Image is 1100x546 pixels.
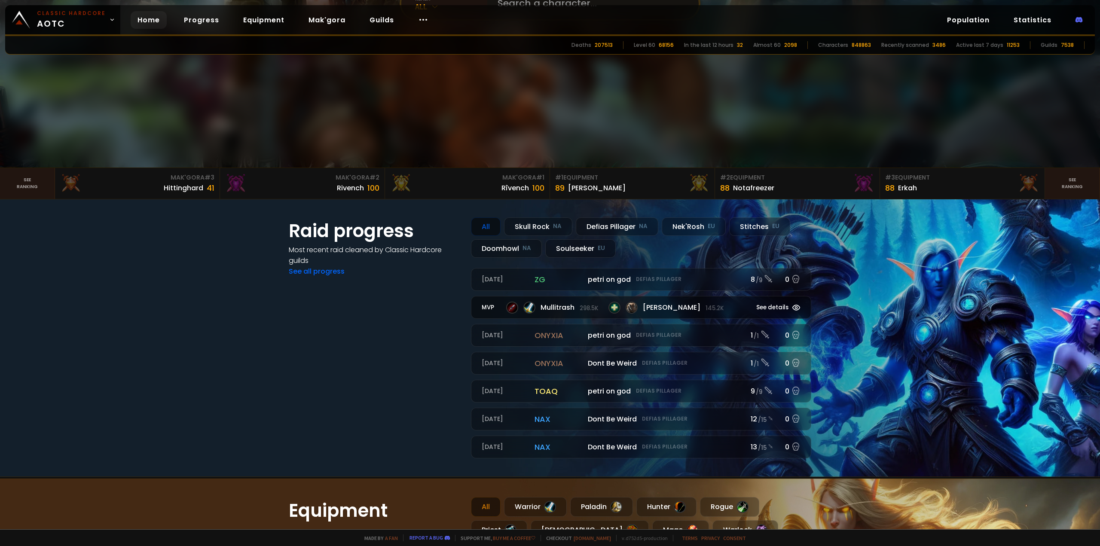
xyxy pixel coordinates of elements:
[455,535,535,541] span: Support me,
[164,183,203,193] div: Hittinghard
[662,217,726,236] div: Nek'Rosh
[784,41,797,49] div: 2098
[532,182,544,194] div: 100
[701,535,720,541] a: Privacy
[493,535,535,541] a: Buy me a coffee
[37,9,106,17] small: Classic Hardcore
[504,217,572,236] div: Skull Rock
[555,173,709,182] div: Equipment
[652,520,709,540] div: Mage
[205,173,214,182] span: # 3
[409,534,443,541] a: Report a bug
[932,41,946,49] div: 3486
[756,303,788,312] span: See details
[885,182,895,194] div: 88
[729,217,790,236] div: Stitches
[659,41,674,49] div: 68156
[385,168,550,199] a: Mak'Gora#1Rîvench100
[55,168,220,199] a: Mak'Gora#3Hittinghard41
[536,173,544,182] span: # 1
[753,41,781,49] div: Almost 60
[723,535,746,541] a: Consent
[708,222,715,231] small: EU
[720,182,730,194] div: 88
[1061,41,1074,49] div: 7538
[684,41,733,49] div: In the last 12 hours
[580,304,598,313] small: 298.5k
[390,173,544,182] div: Mak'Gora
[367,182,379,194] div: 100
[706,304,724,313] small: 145.2k
[236,11,291,29] a: Equipment
[616,535,668,541] span: v. d752d5 - production
[555,173,563,182] span: # 1
[553,222,562,231] small: NA
[636,497,697,517] div: Hunter
[1007,11,1058,29] a: Statistics
[177,11,226,29] a: Progress
[571,41,591,49] div: Deaths
[570,497,633,517] div: Paladin
[289,244,461,266] h4: Most recent raid cleaned by Classic Hardcore guilds
[555,182,565,194] div: 89
[471,239,542,258] div: Doomhowl
[531,520,649,540] div: [DEMOGRAPHIC_DATA]
[471,520,527,540] div: Priest
[363,11,401,29] a: Guilds
[504,497,567,517] div: Warrior
[545,239,616,258] div: Soulseeker
[385,535,398,541] a: a fan
[522,244,531,253] small: NA
[639,222,648,231] small: NA
[207,182,214,194] div: 41
[471,497,501,517] div: All
[60,173,214,182] div: Mak'Gora
[337,183,364,193] div: Rivench
[541,302,598,313] span: Mullitrash
[501,183,529,193] div: Rîvench
[737,41,743,49] div: 32
[1041,41,1057,49] div: Guilds
[940,11,996,29] a: Population
[715,168,880,199] a: #2Equipment88Notafreezer
[881,41,929,49] div: Recently scanned
[471,380,811,403] a: [DATE]toaqpetri on godDefias Pillager9 /90
[576,217,658,236] div: Defias Pillager
[682,535,698,541] a: Terms
[471,352,811,375] a: [DATE]onyxiaDont Be WeirdDefias Pillager1 /10
[471,436,811,458] a: [DATE]naxDont Be WeirdDefias Pillager13 /150
[5,5,120,34] a: Classic HardcoreAOTC
[956,41,1003,49] div: Active last 7 days
[370,173,379,182] span: # 2
[471,408,811,430] a: [DATE]naxDont Be WeirdDefias Pillager12 /150
[302,11,352,29] a: Mak'gora
[772,222,779,231] small: EU
[700,497,759,517] div: Rogue
[471,217,501,236] div: All
[818,41,848,49] div: Characters
[598,244,605,253] small: EU
[568,183,626,193] div: [PERSON_NAME]
[289,266,345,276] a: See all progress
[289,217,461,244] h1: Raid progress
[220,168,385,199] a: Mak'Gora#2Rivench100
[541,535,611,541] span: Checkout
[1045,168,1100,199] a: Seeranking
[634,41,655,49] div: Level 60
[880,168,1045,199] a: #3Equipment88Erkah
[37,9,106,30] span: AOTC
[574,535,611,541] a: [DOMAIN_NAME]
[643,302,724,313] span: [PERSON_NAME]
[359,535,398,541] span: Made by
[852,41,871,49] div: 848863
[898,183,917,193] div: Erkah
[550,168,715,199] a: #1Equipment89[PERSON_NAME]
[720,173,874,182] div: Equipment
[1007,41,1020,49] div: 11253
[720,173,730,182] span: # 2
[471,324,811,347] a: [DATE]onyxiapetri on godDefias Pillager1 /10
[225,173,379,182] div: Mak'Gora
[415,2,487,12] div: All
[595,41,613,49] div: 207513
[712,520,778,540] div: Warlock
